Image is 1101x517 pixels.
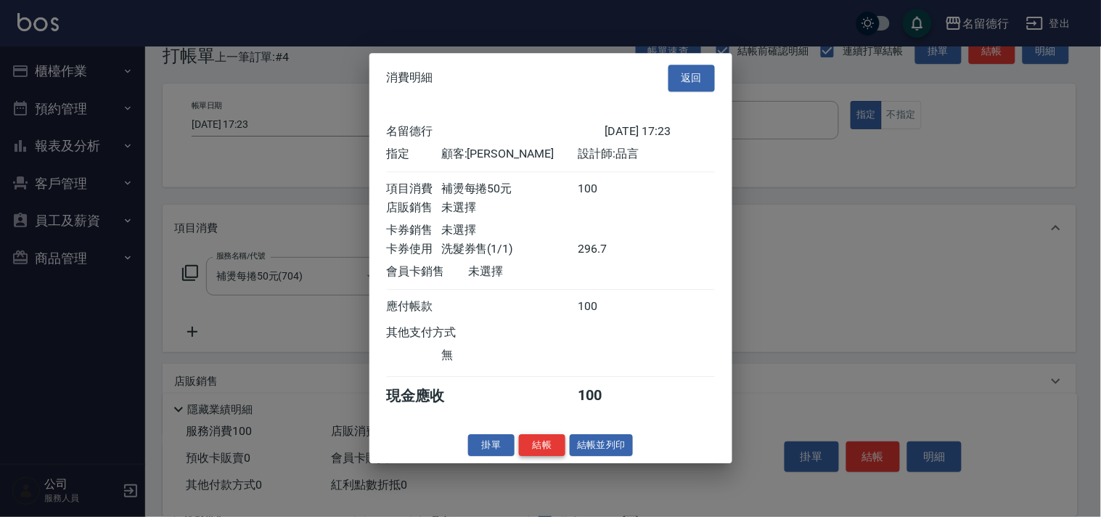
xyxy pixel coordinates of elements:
[578,299,632,314] div: 100
[570,434,633,457] button: 結帳並列印
[578,182,632,197] div: 100
[578,386,632,406] div: 100
[469,264,605,280] div: 未選擇
[519,434,565,457] button: 結帳
[387,299,441,314] div: 應付帳款
[387,264,469,280] div: 會員卡銷售
[387,386,469,406] div: 現金應收
[441,147,578,162] div: 顧客: [PERSON_NAME]
[441,348,578,363] div: 無
[387,200,441,216] div: 店販銷售
[605,124,715,139] div: [DATE] 17:23
[578,242,632,257] div: 296.7
[387,124,605,139] div: 名留德行
[387,325,496,341] div: 其他支付方式
[441,182,578,197] div: 補燙每捲50元
[387,223,441,238] div: 卡券銷售
[387,147,441,162] div: 指定
[668,65,715,91] button: 返回
[578,147,714,162] div: 設計師: 品言
[387,182,441,197] div: 項目消費
[441,200,578,216] div: 未選擇
[468,434,515,457] button: 掛單
[387,242,441,257] div: 卡券使用
[441,242,578,257] div: 洗髮券售(1/1)
[441,223,578,238] div: 未選擇
[387,71,433,86] span: 消費明細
